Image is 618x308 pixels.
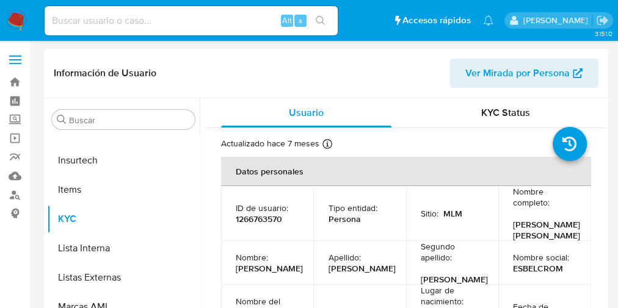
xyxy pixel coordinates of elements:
[308,12,333,29] button: search-icon
[69,115,190,126] input: Buscar
[421,274,488,285] p: [PERSON_NAME]
[221,157,591,186] th: Datos personales
[443,208,462,219] p: MLM
[421,285,484,307] p: Lugar de nacimiento :
[328,202,377,213] p: Tipo entidad :
[236,263,303,274] p: [PERSON_NAME]
[47,175,200,204] button: Items
[221,138,319,149] p: Actualizado hace 7 meses
[421,208,438,219] p: Sitio :
[47,263,200,292] button: Listas Externas
[282,15,292,26] span: Alt
[299,15,302,26] span: s
[513,186,576,208] p: Nombre completo :
[45,13,338,29] input: Buscar usuario o caso...
[402,14,471,27] span: Accesos rápidos
[481,106,530,120] span: KYC Status
[57,115,67,124] button: Buscar
[513,219,580,241] p: [PERSON_NAME] [PERSON_NAME]
[328,213,360,224] p: Persona
[421,241,484,263] p: Segundo apellido :
[236,213,282,224] p: 1266763570
[328,252,360,263] p: Apellido :
[236,202,288,213] p: ID de usuario :
[523,15,592,26] p: adriana.camarilloduran@mercadolibre.com.mx
[236,252,268,263] p: Nombre :
[513,263,563,274] p: ESBELCROM
[328,263,395,274] p: [PERSON_NAME]
[596,14,609,27] a: Salir
[54,67,156,79] h1: Información de Usuario
[465,59,570,88] span: Ver Mirada por Persona
[47,146,200,175] button: Insurtech
[483,15,493,26] a: Notificaciones
[47,234,200,263] button: Lista Interna
[289,106,324,120] span: Usuario
[47,204,200,234] button: KYC
[513,252,569,263] p: Nombre social :
[449,59,598,88] button: Ver Mirada por Persona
